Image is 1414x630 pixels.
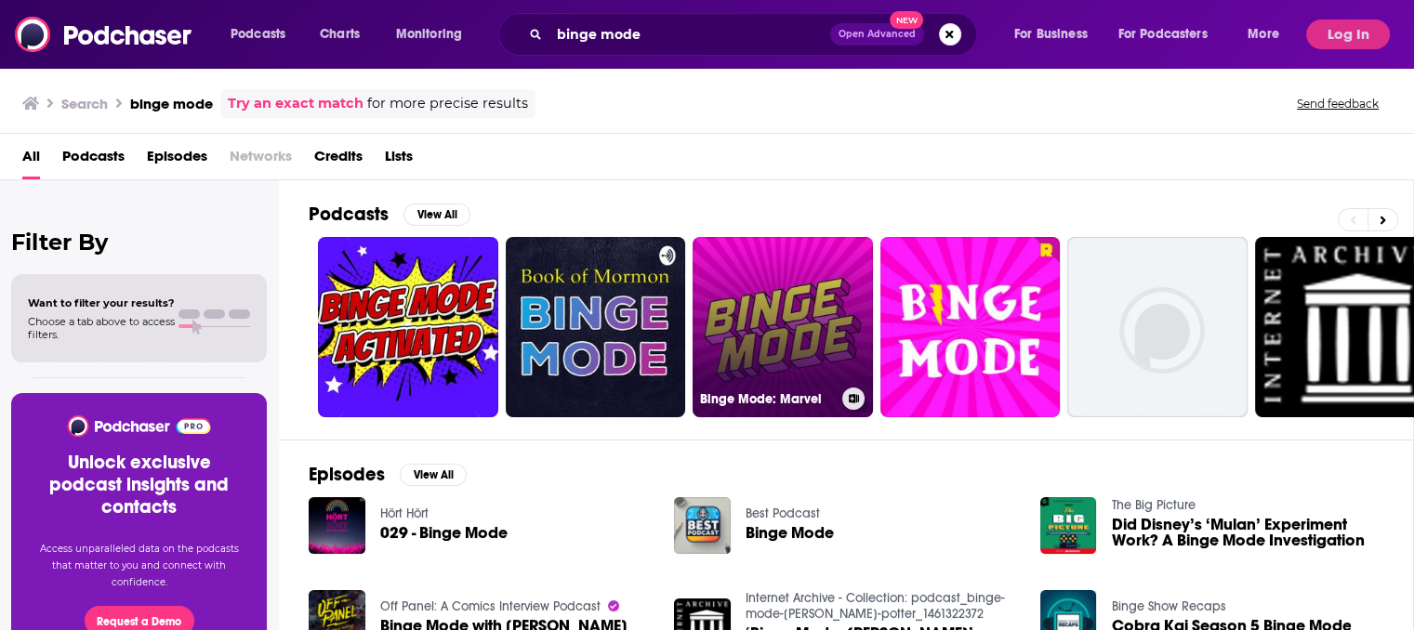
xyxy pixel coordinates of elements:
img: 029 - Binge Mode [309,497,365,554]
button: open menu [218,20,310,49]
input: Search podcasts, credits, & more... [549,20,830,49]
a: Binge Mode: Marvel [693,237,873,417]
span: For Business [1014,21,1088,47]
a: 029 - Binge Mode [380,525,508,541]
a: Episodes [147,141,207,179]
img: Podchaser - Follow, Share and Rate Podcasts [15,17,193,52]
a: The Big Picture [1111,497,1195,513]
span: for more precise results [367,93,528,114]
button: open menu [1001,20,1111,49]
span: Monitoring [396,21,462,47]
button: Send feedback [1291,96,1384,112]
a: Hört Hört [380,505,429,521]
h2: Podcasts [309,203,389,226]
a: Binge Mode [746,525,834,541]
h3: Unlock exclusive podcast insights and contacts [33,452,244,518]
button: View All [400,464,467,486]
span: New [890,11,923,29]
a: Lists [385,141,413,179]
div: Search podcasts, credits, & more... [516,13,995,56]
span: Networks [230,141,292,179]
a: Did Disney’s ‘Mulan’ Experiment Work? A Binge Mode Investigation [1111,517,1383,548]
span: Podcasts [231,21,285,47]
a: Podcasts [62,141,125,179]
button: open menu [1235,20,1302,49]
h2: Episodes [309,463,385,486]
a: EpisodesView All [309,463,467,486]
button: Log In [1306,20,1390,49]
a: Binge Show Recaps [1111,598,1225,614]
a: Try an exact match [228,93,363,114]
a: All [22,141,40,179]
a: PodcastsView All [309,203,470,226]
span: Open Advanced [839,30,916,39]
span: More [1248,21,1279,47]
h3: Search [61,95,108,112]
img: Podchaser - Follow, Share and Rate Podcasts [66,415,212,437]
p: Access unparalleled data on the podcasts that matter to you and connect with confidence. [33,541,244,591]
img: Binge Mode [674,497,731,554]
a: Off Panel: A Comics Interview Podcast [380,598,601,614]
span: For Podcasters [1118,21,1208,47]
h2: Filter By [11,229,267,256]
h3: binge mode [130,95,213,112]
button: Open AdvancedNew [830,23,924,46]
a: Best Podcast [746,505,820,521]
a: Charts [308,20,371,49]
a: Credits [314,141,363,179]
button: open menu [1106,20,1235,49]
img: Did Disney’s ‘Mulan’ Experiment Work? A Binge Mode Investigation [1040,497,1097,554]
span: Want to filter your results? [28,296,175,309]
a: Internet Archive - Collection: podcast_binge-mode-harry-potter_1461322372 [746,590,1005,622]
span: Choose a tab above to access filters. [28,315,175,341]
button: View All [403,203,470,226]
span: Charts [320,21,360,47]
button: open menu [383,20,486,49]
h3: Binge Mode: Marvel [700,391,835,407]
